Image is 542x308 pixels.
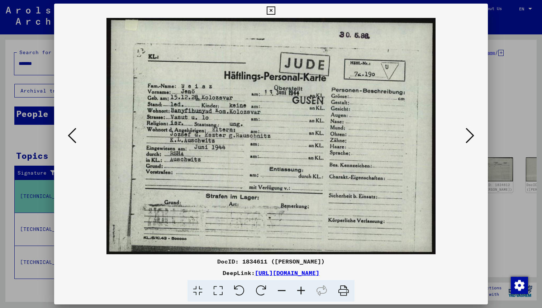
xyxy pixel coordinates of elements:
[54,269,488,277] div: DeepLink:
[255,269,319,276] a: [URL][DOMAIN_NAME]
[511,277,528,294] img: Change consent
[510,276,528,294] div: Change consent
[54,257,488,266] div: DocID: 1834611 ([PERSON_NAME])
[79,18,463,254] img: 001.jpg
